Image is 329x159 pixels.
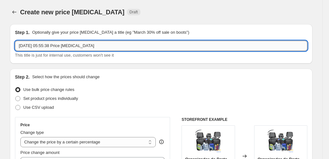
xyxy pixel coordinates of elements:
h6: STOREFRONT EXAMPLE [182,117,307,122]
input: 30% off holiday sale [15,41,307,51]
span: Price change amount [20,150,60,155]
span: This title is just for internal use, customers won't see it [15,53,114,58]
button: Price change jobs [10,8,19,17]
span: Change type [20,130,44,135]
p: Optionally give your price [MEDICAL_DATA] a title (eg "March 30% off sale on boots") [32,29,189,36]
img: organizador-de-porta-malas-para-automoveis-trydink-innovagoods-603_80x.webp [196,129,221,154]
span: Use CSV upload [23,105,54,110]
span: Use bulk price change rules [23,87,74,92]
h2: Step 1. [15,29,30,36]
h2: Step 2. [15,74,30,80]
p: Select how the prices should change [32,74,100,80]
img: organizador-de-porta-malas-para-automoveis-trydink-innovagoods-603_80x.webp [268,129,293,154]
span: Draft [130,10,138,15]
span: Create new price [MEDICAL_DATA] [20,9,125,16]
h3: Price [20,122,30,128]
span: Set product prices individually [23,96,78,101]
div: help [158,139,165,145]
